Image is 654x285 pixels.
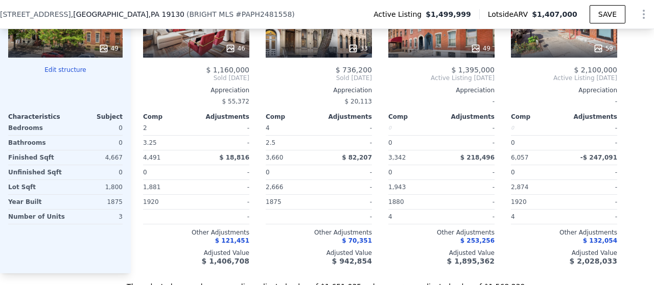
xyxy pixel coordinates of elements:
[511,228,617,237] div: Other Adjustments
[186,9,295,19] div: ( )
[198,210,249,224] div: -
[574,66,617,74] span: $ 2,100,000
[236,10,292,18] span: # PAPH2481558
[443,210,495,224] div: -
[388,154,406,161] span: 3,342
[388,184,406,191] span: 1,943
[511,136,562,150] div: 0
[321,136,372,150] div: -
[143,136,194,150] div: 3.25
[8,136,63,150] div: Bathrooms
[580,154,617,161] span: -$ 247,091
[321,195,372,209] div: -
[219,154,249,161] span: $ 18,816
[215,237,249,244] span: $ 121,451
[388,86,495,94] div: Appreciation
[511,94,617,109] div: -
[511,86,617,94] div: Appreciation
[388,136,439,150] div: 0
[583,237,617,244] span: $ 132,054
[388,210,439,224] div: 4
[8,121,63,135] div: Bedrooms
[443,121,495,135] div: -
[511,184,528,191] span: 2,874
[198,136,249,150] div: -
[143,249,249,257] div: Adjusted Value
[566,195,617,209] div: -
[342,154,372,161] span: $ 82,207
[511,113,564,121] div: Comp
[143,74,249,82] span: Sold [DATE]
[8,165,63,179] div: Unfinished Sqft
[388,228,495,237] div: Other Adjustments
[8,66,123,74] button: Edit structure
[143,228,249,237] div: Other Adjustments
[266,74,372,82] span: Sold [DATE]
[590,5,625,23] button: SAVE
[266,154,283,161] span: 3,660
[566,165,617,179] div: -
[8,195,63,209] div: Year Built
[443,136,495,150] div: -
[148,10,184,18] span: , PA 19130
[321,121,372,135] div: -
[388,195,439,209] div: 1880
[67,121,123,135] div: 0
[266,113,319,121] div: Comp
[342,237,372,244] span: $ 70,351
[321,180,372,194] div: -
[460,154,495,161] span: $ 218,496
[388,249,495,257] div: Adjusted Value
[566,136,617,150] div: -
[566,121,617,135] div: -
[345,98,372,105] span: $ 20,113
[426,9,471,19] span: $1,499,999
[570,257,617,265] span: $ 2,028,033
[388,169,392,176] span: 0
[69,210,123,224] div: 3
[266,184,283,191] span: 2,666
[321,210,372,224] div: -
[143,169,147,176] span: 0
[67,150,123,165] div: 4,667
[8,210,65,224] div: Number of Units
[511,169,515,176] span: 0
[336,66,372,74] span: $ 736,200
[8,113,65,121] div: Characteristics
[67,136,123,150] div: 0
[67,195,123,209] div: 1875
[532,10,577,18] span: $1,407,000
[447,257,495,265] span: $ 1,895,362
[266,228,372,237] div: Other Adjustments
[99,43,119,54] div: 49
[511,195,562,209] div: 1920
[65,113,123,121] div: Subject
[388,121,439,135] div: 0
[319,113,372,121] div: Adjustments
[143,184,160,191] span: 1,881
[388,94,495,109] div: -
[566,180,617,194] div: -
[198,121,249,135] div: -
[202,257,249,265] span: $ 1,406,708
[143,113,196,121] div: Comp
[511,74,617,82] span: Active Listing [DATE]
[266,195,317,209] div: 1875
[321,165,372,179] div: -
[388,74,495,82] span: Active Listing [DATE]
[332,257,372,265] span: $ 942,854
[198,165,249,179] div: -
[266,86,372,94] div: Appreciation
[593,43,613,54] div: 59
[566,210,617,224] div: -
[67,180,123,194] div: 1,800
[511,249,617,257] div: Adjusted Value
[441,113,495,121] div: Adjustments
[511,154,528,161] span: 6,057
[222,98,249,105] span: $ 55,372
[373,9,426,19] span: Active Listing
[190,10,234,18] span: BRIGHT MLS
[143,86,249,94] div: Appreciation
[266,169,270,176] span: 0
[8,150,63,165] div: Finished Sqft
